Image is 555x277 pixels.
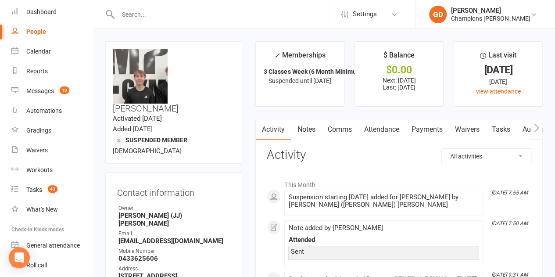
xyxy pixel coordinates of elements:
[115,8,328,21] input: Search...
[11,61,93,81] a: Reports
[26,87,54,94] div: Messages
[48,185,57,193] span: 43
[26,166,53,173] div: Workouts
[358,119,405,140] a: Attendance
[26,68,48,75] div: Reports
[60,86,69,94] span: 10
[383,50,415,65] div: $ Balance
[11,255,93,275] a: Roll call
[118,265,230,273] div: Address
[291,119,321,140] a: Notes
[11,160,93,180] a: Workouts
[480,50,516,65] div: Last visit
[451,7,530,14] div: [PERSON_NAME]
[113,49,168,104] img: image1750124060.png
[485,119,516,140] a: Tasks
[118,255,230,263] strong: 0433625606
[26,262,47,269] div: Roll call
[288,194,479,209] div: Suspension starting [DATE] added for [PERSON_NAME] by [PERSON_NAME] ([PERSON_NAME]) [PERSON_NAME]
[290,248,477,255] div: Sent
[462,77,534,86] div: [DATE]
[11,42,93,61] a: Calendar
[353,4,377,24] span: Settings
[113,49,235,113] h3: [PERSON_NAME]
[11,180,93,200] a: Tasks 43
[491,190,528,196] i: [DATE] 7:55 AM
[11,22,93,42] a: People
[274,51,280,60] i: ✓
[113,125,153,133] time: Added [DATE]
[117,184,230,198] h3: Contact information
[11,81,93,101] a: Messages 10
[26,186,42,193] div: Tasks
[118,230,230,238] div: Email
[288,236,479,244] div: Attended
[11,2,93,22] a: Dashboard
[26,28,46,35] div: People
[11,121,93,140] a: Gradings
[118,212,230,227] strong: [PERSON_NAME] (JJ) [PERSON_NAME]
[26,48,51,55] div: Calendar
[26,127,51,134] div: Gradings
[118,204,230,212] div: Owner
[448,119,485,140] a: Waivers
[256,119,291,140] a: Activity
[125,137,187,144] span: Suspended member
[26,147,48,154] div: Waivers
[9,247,30,268] div: Open Intercom Messenger
[26,242,80,249] div: General attendance
[267,176,531,190] li: This Month
[321,119,358,140] a: Comms
[267,148,531,162] h3: Activity
[11,101,93,121] a: Automations
[113,115,162,122] time: Activated [DATE]
[11,200,93,219] a: What's New
[405,119,448,140] a: Payments
[26,107,62,114] div: Automations
[11,236,93,255] a: General attendance kiosk mode
[26,8,57,15] div: Dashboard
[118,247,230,255] div: Mobile Number
[288,224,479,232] div: Note added by [PERSON_NAME]
[462,65,534,75] div: [DATE]
[476,88,521,95] a: view attendance
[264,68,379,75] strong: 3 Classes Week (6 Month Minimum Term)
[274,50,326,66] div: Memberships
[363,77,435,91] p: Next: [DATE] Last: [DATE]
[363,65,435,75] div: $0.00
[451,14,530,22] div: Champions [PERSON_NAME]
[491,220,528,227] i: [DATE] 7:50 AM
[269,77,331,84] span: Suspended until [DATE]
[11,140,93,160] a: Waivers
[429,6,447,23] div: GD
[118,237,230,245] strong: [EMAIL_ADDRESS][DOMAIN_NAME]
[26,206,58,213] div: What's New
[113,147,182,155] span: [DEMOGRAPHIC_DATA]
